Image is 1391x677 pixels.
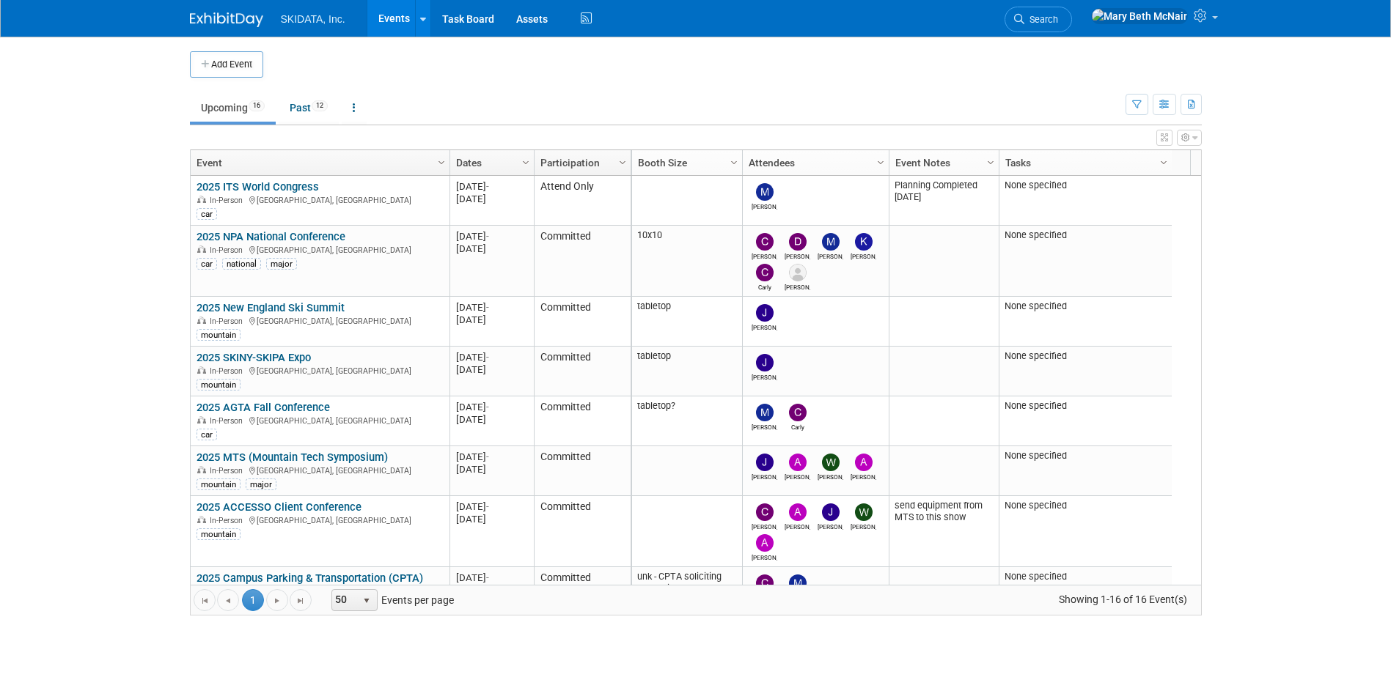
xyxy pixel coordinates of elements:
div: John Keefe [752,371,777,381]
td: unk - CPTA soliciting vender interest now [632,567,742,617]
div: Andy Shenberger [785,471,810,481]
img: Christopher Archer [756,233,774,251]
div: Christopher Archer [752,251,777,260]
td: Committed [534,396,631,446]
img: Carly Jansen [789,404,807,421]
div: Keith Lynch [851,251,876,260]
div: car [197,258,217,270]
a: Go to the previous page [217,589,239,611]
div: John Keefe [752,471,777,481]
div: mountain [197,329,241,341]
a: 2025 Campus Parking & Transportation (CPTA) [197,571,423,599]
div: [GEOGRAPHIC_DATA], [GEOGRAPHIC_DATA] [197,243,443,256]
div: None specified [1005,180,1166,191]
span: Go to the next page [271,595,283,607]
img: In-Person Event [197,466,206,473]
span: In-Person [210,196,247,205]
div: major [246,478,276,490]
img: In-Person Event [197,516,206,523]
span: - [486,302,489,313]
img: In-Person Event [197,196,206,203]
div: [DATE] [456,463,527,476]
span: 16 [249,100,265,111]
div: [DATE] [456,401,527,413]
td: Committed [534,496,631,567]
img: Wesley Martin [822,454,840,471]
span: 1 [242,589,264,611]
a: Booth Size [638,150,733,175]
span: Go to the previous page [222,595,234,607]
div: mountain [197,379,241,391]
div: Wesley Martin [851,521,876,530]
img: In-Person Event [197,245,206,253]
img: ExhibitDay [190,12,263,27]
a: 2025 ITS World Congress [197,180,319,193]
a: Participation [540,150,621,175]
div: Malloy Pohrer [752,201,777,210]
span: - [486,231,489,242]
div: [DATE] [456,513,527,525]
img: Damon Kessler [789,233,807,251]
td: tabletop [632,297,742,347]
a: Attendees [749,150,879,175]
div: [DATE] [456,243,527,255]
td: Attend Only [534,176,631,226]
div: None specified [1005,500,1166,511]
div: [GEOGRAPHIC_DATA], [GEOGRAPHIC_DATA] [197,514,443,526]
img: Andy Shenberger [789,503,807,521]
td: Committed [534,567,631,617]
span: Column Settings [436,157,447,169]
td: tabletop? [632,396,742,446]
img: Carly Jansen [756,264,774,281]
img: Christopher Archer [756,503,774,521]
td: tabletop [632,347,742,396]
span: Column Settings [985,157,997,169]
span: Events per page [312,589,469,611]
span: - [486,402,489,413]
div: John Keefe [752,322,777,331]
img: Malloy Pohrer [756,183,774,201]
span: - [486,352,489,363]
a: Column Settings [433,150,449,172]
div: John Keefe [818,521,843,530]
div: [DATE] [456,413,527,426]
div: [DATE] [456,301,527,314]
a: 2025 NPA National Conference [197,230,345,243]
img: In-Person Event [197,317,206,324]
img: Andreas Kranabetter [855,454,873,471]
div: None specified [1005,450,1166,462]
div: Andreas Kranabetter [851,471,876,481]
img: Malloy Pohrer [756,404,774,421]
td: Committed [534,226,631,297]
img: Carly Jansen [756,574,774,592]
div: [DATE] [456,571,527,584]
a: Column Settings [614,150,631,172]
div: [DATE] [456,180,527,193]
span: 12 [312,100,328,111]
span: Showing 1-16 of 16 Event(s) [1045,589,1200,610]
span: Column Settings [617,157,628,169]
div: [DATE] [456,451,527,463]
span: SKIDATA, Inc. [281,13,345,25]
a: Go to the last page [290,589,312,611]
img: John Keefe [756,354,774,371]
div: Malloy Pohrer [818,251,843,260]
div: None specified [1005,350,1166,362]
img: In-Person Event [197,416,206,423]
a: Event [197,150,440,175]
img: John Keefe [756,304,774,322]
div: national [222,258,261,270]
div: mountain [197,478,241,490]
span: Search [1024,14,1058,25]
div: [GEOGRAPHIC_DATA], [GEOGRAPHIC_DATA] [197,464,443,476]
div: [DATE] [456,351,527,363]
span: Column Settings [728,157,740,169]
div: Malloy Pohrer [752,421,777,431]
div: Damon Kessler [785,251,810,260]
td: 10x10 [632,226,742,297]
div: Andreas Kranabetter [752,552,777,561]
span: In-Person [210,245,247,255]
span: - [486,181,489,192]
a: Event Notes [895,150,989,175]
div: [GEOGRAPHIC_DATA], [GEOGRAPHIC_DATA] [197,193,443,206]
